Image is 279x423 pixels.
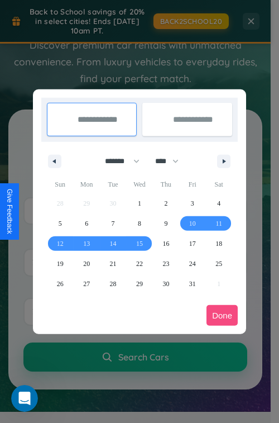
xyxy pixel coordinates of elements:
span: Tue [100,175,126,193]
span: 23 [162,254,169,274]
span: Thu [153,175,179,193]
button: 25 [206,254,232,274]
button: 27 [73,274,99,294]
span: 10 [189,213,196,234]
button: 4 [206,193,232,213]
div: Give Feedback [6,189,13,234]
span: 26 [57,274,64,294]
span: 6 [85,213,88,234]
span: 19 [57,254,64,274]
button: 22 [126,254,152,274]
span: Mon [73,175,99,193]
button: 20 [73,254,99,274]
span: Sun [47,175,73,193]
span: 27 [83,274,90,294]
button: 18 [206,234,232,254]
button: 14 [100,234,126,254]
span: 2 [164,193,167,213]
button: 30 [153,274,179,294]
button: 2 [153,193,179,213]
button: 8 [126,213,152,234]
button: 7 [100,213,126,234]
span: 14 [110,234,117,254]
button: 17 [179,234,205,254]
button: 15 [126,234,152,254]
span: 30 [162,274,169,294]
span: Wed [126,175,152,193]
span: 9 [164,213,167,234]
iframe: Intercom live chat [11,385,38,412]
span: 11 [215,213,222,234]
span: 15 [136,234,143,254]
span: 28 [110,274,117,294]
button: 12 [47,234,73,254]
span: 3 [191,193,194,213]
span: 4 [217,193,220,213]
button: 13 [73,234,99,254]
span: 16 [162,234,169,254]
button: 10 [179,213,205,234]
button: 9 [153,213,179,234]
button: 28 [100,274,126,294]
span: Fri [179,175,205,193]
span: 20 [83,254,90,274]
button: 19 [47,254,73,274]
button: 29 [126,274,152,294]
span: 22 [136,254,143,274]
button: 21 [100,254,126,274]
span: 31 [189,274,196,294]
span: 1 [138,193,141,213]
span: 25 [215,254,222,274]
button: 3 [179,193,205,213]
button: 31 [179,274,205,294]
span: 8 [138,213,141,234]
button: 24 [179,254,205,274]
span: 24 [189,254,196,274]
span: 21 [110,254,117,274]
button: Done [206,305,238,326]
button: 6 [73,213,99,234]
span: 5 [59,213,62,234]
span: 12 [57,234,64,254]
button: 26 [47,274,73,294]
span: 29 [136,274,143,294]
button: 16 [153,234,179,254]
span: Sat [206,175,232,193]
button: 1 [126,193,152,213]
span: 7 [112,213,115,234]
span: 13 [83,234,90,254]
span: 17 [189,234,196,254]
button: 23 [153,254,179,274]
button: 5 [47,213,73,234]
button: 11 [206,213,232,234]
span: 18 [215,234,222,254]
